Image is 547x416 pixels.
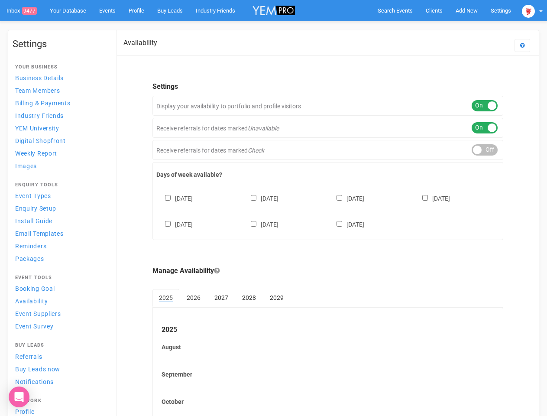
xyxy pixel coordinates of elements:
[251,195,256,201] input: [DATE]
[13,253,108,264] a: Packages
[242,219,278,229] label: [DATE]
[242,193,278,203] label: [DATE]
[152,140,503,160] div: Receive referrals for dates marked
[15,137,66,144] span: Digital Shopfront
[15,192,51,199] span: Event Types
[162,343,494,351] label: August
[152,266,503,276] legend: Manage Availability
[13,39,108,49] h1: Settings
[263,289,290,306] a: 2029
[15,162,37,169] span: Images
[337,195,342,201] input: [DATE]
[13,72,108,84] a: Business Details
[15,323,53,330] span: Event Survey
[422,195,428,201] input: [DATE]
[522,5,535,18] img: open-uri20250107-2-1pbi2ie
[236,289,262,306] a: 2028
[162,325,494,335] legend: 2025
[156,193,193,203] label: [DATE]
[9,387,29,407] div: Open Intercom Messenger
[13,190,108,201] a: Event Types
[13,160,108,172] a: Images
[13,122,108,134] a: YEM University
[13,363,108,375] a: Buy Leads now
[15,310,61,317] span: Event Suppliers
[13,320,108,332] a: Event Survey
[162,397,494,406] label: October
[13,351,108,362] a: Referrals
[156,219,193,229] label: [DATE]
[13,295,108,307] a: Availability
[15,182,105,188] h4: Enquiry Tools
[15,243,46,250] span: Reminders
[123,39,157,47] h2: Availability
[15,255,44,262] span: Packages
[13,283,108,294] a: Booking Goal
[13,135,108,146] a: Digital Shopfront
[328,219,364,229] label: [DATE]
[15,218,52,224] span: Install Guide
[165,221,171,227] input: [DATE]
[248,125,279,132] em: Unavailable
[15,285,55,292] span: Booking Goal
[15,205,56,212] span: Enquiry Setup
[15,275,105,280] h4: Event Tools
[248,147,264,154] em: Check
[15,298,48,305] span: Availability
[456,7,478,14] span: Add New
[378,7,413,14] span: Search Events
[13,110,108,121] a: Industry Friends
[15,398,105,403] h4: Network
[152,82,503,92] legend: Settings
[162,370,494,379] label: September
[15,378,54,385] span: Notifications
[13,84,108,96] a: Team Members
[15,343,105,348] h4: Buy Leads
[337,221,342,227] input: [DATE]
[152,96,503,116] div: Display your availability to portfolio and profile visitors
[15,150,57,157] span: Weekly Report
[426,7,443,14] span: Clients
[328,193,364,203] label: [DATE]
[152,118,503,138] div: Receive referrals for dates marked
[15,75,64,81] span: Business Details
[13,147,108,159] a: Weekly Report
[13,308,108,319] a: Event Suppliers
[22,7,37,15] span: 9477
[165,195,171,201] input: [DATE]
[180,289,207,306] a: 2026
[13,376,108,387] a: Notifications
[414,193,450,203] label: [DATE]
[15,87,60,94] span: Team Members
[13,240,108,252] a: Reminders
[15,125,59,132] span: YEM University
[15,100,71,107] span: Billing & Payments
[15,230,64,237] span: Email Templates
[251,221,256,227] input: [DATE]
[13,202,108,214] a: Enquiry Setup
[15,65,105,70] h4: Your Business
[156,170,499,179] label: Days of week available?
[13,215,108,227] a: Install Guide
[13,97,108,109] a: Billing & Payments
[208,289,235,306] a: 2027
[152,289,179,307] a: 2025
[13,227,108,239] a: Email Templates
